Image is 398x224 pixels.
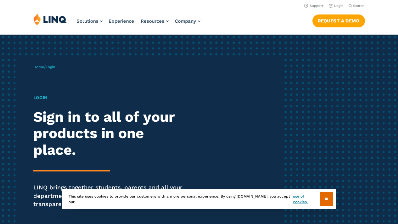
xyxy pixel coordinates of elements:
a: Home [33,65,44,69]
span: Resources [141,18,165,24]
a: Solutions [77,18,103,24]
span: Login [46,65,55,69]
img: LINQ | K‑12 Software [33,13,67,25]
nav: Primary Navigation [77,13,200,34]
div: This site uses cookies to provide our customers with a more personal experience. By using [DOMAIN... [62,189,336,209]
a: use of cookies. [293,193,320,205]
h2: Sign in to all of your products in one place. [33,109,187,159]
span: Company [175,18,196,24]
span: Search [353,4,365,8]
a: Experience [109,18,134,24]
nav: Button Navigation [312,13,365,27]
a: Resources [141,18,169,24]
a: Company [175,18,200,24]
p: LINQ brings together students, parents and all your departments to improve efficiency and transpa... [33,183,187,208]
a: Login [329,4,344,8]
span: / [33,65,55,69]
button: Open Search Bar [349,3,365,8]
a: Request a Demo [312,14,365,27]
h1: Login [33,94,187,101]
span: Solutions [77,18,98,24]
a: Support [304,4,324,8]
